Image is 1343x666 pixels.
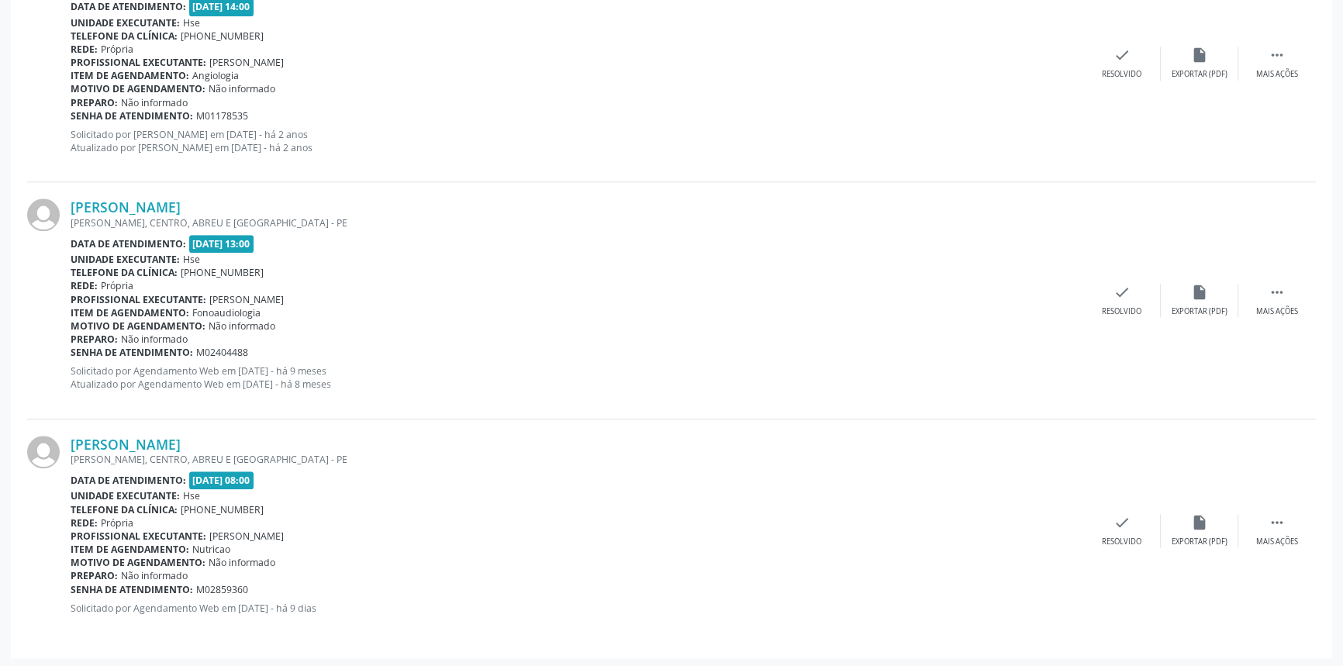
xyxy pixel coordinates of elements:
[1102,537,1141,547] div: Resolvido
[71,436,181,453] a: [PERSON_NAME]
[27,436,60,468] img: img
[1113,284,1131,301] i: check
[101,279,133,292] span: Própria
[71,503,178,516] b: Telefone da clínica:
[181,503,264,516] span: [PHONE_NUMBER]
[1191,47,1208,64] i: insert_drive_file
[71,333,118,346] b: Preparo:
[71,569,118,582] b: Preparo:
[121,96,188,109] span: Não informado
[71,556,205,569] b: Motivo de agendamento:
[1256,306,1298,317] div: Mais ações
[192,543,230,556] span: Nutricao
[101,43,133,56] span: Própria
[71,602,1083,615] p: Solicitado por Agendamento Web em [DATE] - há 9 dias
[71,216,1083,229] div: [PERSON_NAME], CENTRO, ABREU E [GEOGRAPHIC_DATA] - PE
[71,346,193,359] b: Senha de atendimento:
[192,306,261,319] span: Fonoaudiologia
[121,569,188,582] span: Não informado
[183,16,200,29] span: Hse
[71,128,1083,154] p: Solicitado por [PERSON_NAME] em [DATE] - há 2 anos Atualizado por [PERSON_NAME] em [DATE] - há 2 ...
[71,16,180,29] b: Unidade executante:
[189,471,254,489] span: [DATE] 08:00
[1113,514,1131,531] i: check
[189,235,254,253] span: [DATE] 13:00
[71,109,193,123] b: Senha de atendimento:
[181,266,264,279] span: [PHONE_NUMBER]
[209,319,275,333] span: Não informado
[71,474,186,487] b: Data de atendimento:
[71,319,205,333] b: Motivo de agendamento:
[1269,47,1286,64] i: 
[71,364,1083,391] p: Solicitado por Agendamento Web em [DATE] - há 9 meses Atualizado por Agendamento Web em [DATE] - ...
[209,530,284,543] span: [PERSON_NAME]
[196,109,248,123] span: M01178535
[71,96,118,109] b: Preparo:
[71,237,186,250] b: Data de atendimento:
[209,293,284,306] span: [PERSON_NAME]
[1256,537,1298,547] div: Mais ações
[71,198,181,216] a: [PERSON_NAME]
[183,489,200,502] span: Hse
[27,198,60,231] img: img
[1172,69,1227,80] div: Exportar (PDF)
[71,56,206,69] b: Profissional executante:
[71,453,1083,466] div: [PERSON_NAME], CENTRO, ABREU E [GEOGRAPHIC_DATA] - PE
[71,69,189,82] b: Item de agendamento:
[71,266,178,279] b: Telefone da clínica:
[71,29,178,43] b: Telefone da clínica:
[71,82,205,95] b: Motivo de agendamento:
[71,583,193,596] b: Senha de atendimento:
[209,82,275,95] span: Não informado
[71,279,98,292] b: Rede:
[1191,514,1208,531] i: insert_drive_file
[1172,306,1227,317] div: Exportar (PDF)
[71,293,206,306] b: Profissional executante:
[71,543,189,556] b: Item de agendamento:
[1102,306,1141,317] div: Resolvido
[1256,69,1298,80] div: Mais ações
[1269,284,1286,301] i: 
[71,530,206,543] b: Profissional executante:
[121,333,188,346] span: Não informado
[209,56,284,69] span: [PERSON_NAME]
[1102,69,1141,80] div: Resolvido
[196,583,248,596] span: M02859360
[1172,537,1227,547] div: Exportar (PDF)
[101,516,133,530] span: Própria
[71,306,189,319] b: Item de agendamento:
[71,516,98,530] b: Rede:
[209,556,275,569] span: Não informado
[196,346,248,359] span: M02404488
[71,43,98,56] b: Rede:
[71,253,180,266] b: Unidade executante:
[1113,47,1131,64] i: check
[192,69,239,82] span: Angiologia
[183,253,200,266] span: Hse
[1191,284,1208,301] i: insert_drive_file
[1269,514,1286,531] i: 
[71,489,180,502] b: Unidade executante:
[181,29,264,43] span: [PHONE_NUMBER]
